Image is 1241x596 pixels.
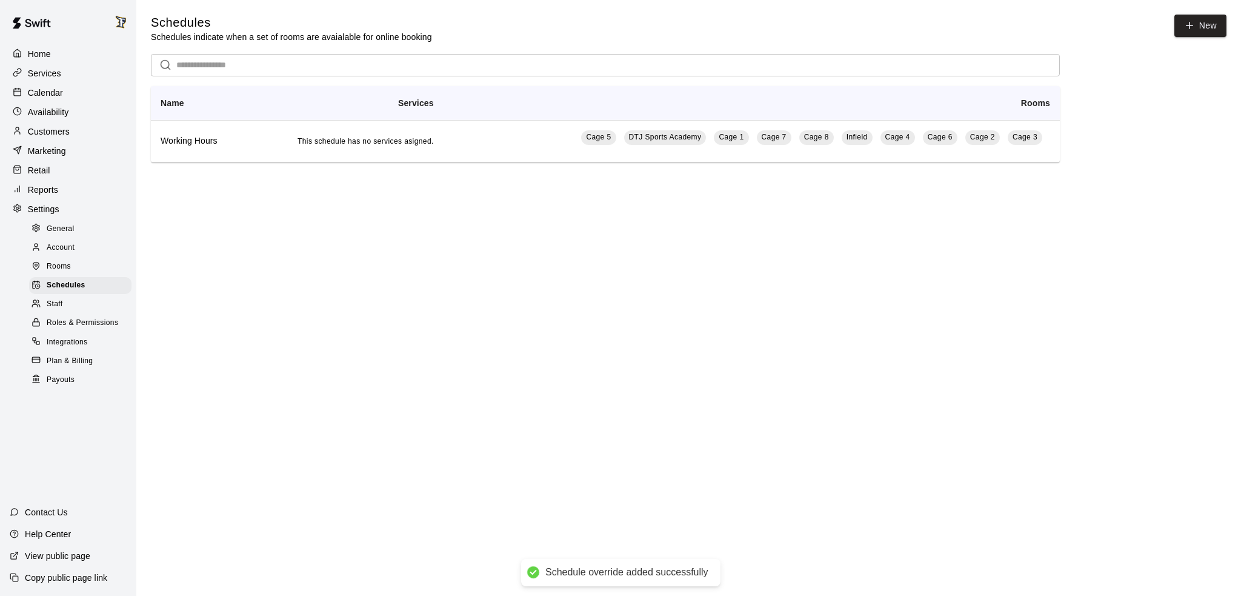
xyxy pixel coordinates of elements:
a: Reports [10,181,127,199]
h5: Schedules [151,15,432,31]
span: Integrations [47,337,88,349]
span: Cage 6 [928,133,953,141]
a: Home [10,45,127,63]
div: Rooms [29,258,131,275]
table: simple table [151,86,1060,162]
p: Services [28,67,61,79]
a: Schedules [29,276,136,295]
a: Cage 2 [965,130,1000,145]
p: Home [28,48,51,60]
div: Roles & Permissions [29,315,131,332]
div: General [29,221,131,238]
p: Marketing [28,145,66,157]
span: Plan & Billing [47,355,93,367]
div: Plan & Billing [29,353,131,370]
div: Account [29,239,131,256]
div: Schedules [29,277,131,294]
a: Integrations [29,333,136,352]
a: DTJ Sports Academy [624,130,707,145]
p: Customers [28,126,70,138]
p: Contact Us [25,506,68,518]
a: Account [29,238,136,257]
span: Account [47,242,75,254]
a: Plan & Billing [29,352,136,370]
span: Rooms [47,261,71,273]
span: Staff [47,298,62,310]
span: Roles & Permissions [47,317,118,329]
a: Cage 3 [1008,130,1042,145]
b: Name [161,98,184,108]
p: Calendar [28,87,63,99]
a: New [1174,15,1226,37]
a: Retail [10,161,127,179]
div: Trevor Walraven [111,10,136,34]
span: General [47,223,75,235]
div: Payouts [29,372,131,389]
a: Cage 7 [757,130,791,145]
a: Settings [10,200,127,218]
a: Infield [842,130,873,145]
a: Staff [29,295,136,314]
a: Cage 8 [799,130,834,145]
span: Payouts [47,374,75,386]
span: Cage 7 [762,133,787,141]
a: Payouts [29,370,136,389]
span: Cage 1 [719,133,744,141]
b: Services [398,98,434,108]
span: DTJ Sports Academy [629,133,702,141]
p: Availability [28,106,69,118]
a: Cage 6 [923,130,957,145]
p: Retail [28,164,50,176]
p: Help Center [25,528,71,540]
span: Cage 4 [885,133,910,141]
span: Cage 3 [1013,133,1037,141]
p: Copy public page link [25,572,107,584]
a: Cage 4 [880,130,915,145]
a: Availability [10,103,127,121]
a: Calendar [10,84,127,102]
span: Schedules [47,280,85,292]
a: Customers [10,122,127,141]
a: Roles & Permissions [29,314,136,333]
p: View public page [25,550,90,562]
span: This schedule has no services asigned. [298,137,434,146]
a: Cage 5 [581,130,616,145]
a: Cage 1 [714,130,748,145]
span: Cage 2 [970,133,995,141]
a: Rooms [29,258,136,276]
a: General [29,219,136,238]
a: Marketing [10,142,127,160]
p: Reports [28,184,58,196]
div: Schedule override added successfully [545,566,708,579]
b: Rooms [1021,98,1050,108]
img: Trevor Walraven [113,15,128,29]
p: Schedules indicate when a set of rooms are avaialable for online booking [151,31,432,43]
div: Staff [29,296,131,313]
span: Cage 5 [586,133,611,141]
p: Settings [28,203,59,215]
span: Infield [847,133,868,141]
div: Integrations [29,334,131,351]
span: Cage 8 [804,133,829,141]
h6: Working Hours [161,135,238,148]
a: Services [10,64,127,82]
